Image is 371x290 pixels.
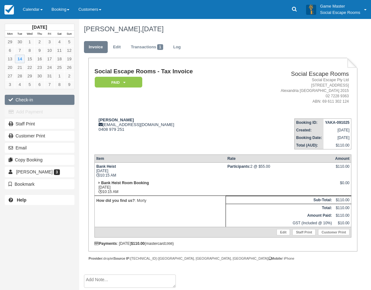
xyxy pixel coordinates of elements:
[54,169,60,175] span: 3
[54,63,64,72] a: 25
[64,80,74,89] a: 9
[15,63,25,72] a: 21
[226,204,334,212] th: Total:
[169,41,186,53] a: Log
[325,120,349,125] strong: YAKA-091025
[226,162,334,179] td: 2 @ $55.00
[96,164,116,169] strong: Bank Heist
[95,77,142,88] em: Paid
[5,63,15,72] a: 20
[64,38,74,46] a: 5
[99,118,134,122] strong: [PERSON_NAME]
[54,31,64,38] th: Sat
[4,5,14,15] img: checkfront-main-nav-mini-logo.png
[334,219,351,227] td: $10.00
[54,55,64,63] a: 18
[45,55,54,63] a: 17
[15,46,25,55] a: 7
[5,46,15,55] a: 6
[294,134,323,142] th: Booking Date:
[94,179,226,196] td: [DATE] 10:15 AM
[35,31,44,38] th: Thu
[5,72,15,80] a: 27
[334,196,351,204] td: $110.00
[5,167,74,177] a: [PERSON_NAME] 3
[306,4,316,15] img: A3
[320,9,360,16] p: Social Escape Rooms
[5,55,15,63] a: 13
[25,31,35,38] th: Wed
[17,197,26,202] b: Help
[94,76,140,88] a: Paid
[35,46,44,55] a: 9
[15,55,25,63] a: 14
[5,131,74,141] a: Customer Print
[35,38,44,46] a: 2
[323,134,351,142] td: [DATE]
[45,72,54,80] a: 31
[292,229,316,235] a: Staff Print
[45,31,54,38] th: Fri
[226,212,334,219] th: Amount Paid:
[142,25,163,33] span: [DATE]
[54,46,64,55] a: 11
[323,142,351,149] td: $110.00
[5,179,74,189] button: Bookmark
[88,256,357,261] div: droplet [TECHNICAL_ID] ([GEOGRAPHIC_DATA], [GEOGRAPHIC_DATA], [GEOGRAPHIC_DATA]) / iPhone
[157,44,163,50] span: 1
[54,38,64,46] a: 4
[5,80,15,89] a: 3
[15,31,25,38] th: Tue
[269,257,282,260] strong: Mobile
[131,241,144,246] strong: $110.00
[94,68,242,75] h1: Social Escape Rooms - Tax Invoice
[294,126,323,134] th: Created:
[35,55,44,63] a: 16
[227,164,251,169] strong: Participants
[318,229,349,235] a: Customer Print
[84,41,108,53] a: Invoice
[16,169,53,174] span: [PERSON_NAME]
[335,164,349,174] div: $110.00
[294,142,323,149] th: Total (AUD):
[334,204,351,212] td: $110.00
[5,119,74,129] a: Staff Print
[244,77,349,105] address: Social Escape Pty Ltd [STREET_ADDRESS] Alexandria [GEOGRAPHIC_DATA] 2015 02 7228 9363 ABN: 69 611...
[35,72,44,80] a: 30
[64,55,74,63] a: 19
[84,25,353,33] h1: [PERSON_NAME],
[114,257,131,260] strong: Source IP:
[108,41,125,53] a: Edit
[226,219,334,227] td: GST (Included @ 10%)
[45,63,54,72] a: 24
[334,212,351,219] td: $110.00
[88,257,103,260] strong: Provider:
[244,71,349,77] h2: Social Escape Rooms
[54,72,64,80] a: 1
[96,197,224,204] p: : Morty
[64,63,74,72] a: 26
[15,80,25,89] a: 4
[64,46,74,55] a: 12
[64,72,74,80] a: 2
[101,181,149,185] strong: Bank Heist Room Booking
[25,46,35,55] a: 8
[25,72,35,80] a: 29
[45,38,54,46] a: 3
[94,154,226,162] th: Item
[25,63,35,72] a: 22
[32,25,47,30] strong: [DATE]
[5,195,74,205] a: Help
[335,181,349,190] div: $0.00
[64,31,74,38] th: Sun
[96,198,135,203] strong: How did you find us?
[226,154,334,162] th: Rate
[54,80,64,89] a: 8
[25,38,35,46] a: 1
[226,196,334,204] th: Sub-Total:
[165,242,173,245] small: 1998
[45,80,54,89] a: 7
[25,80,35,89] a: 5
[5,31,15,38] th: Mon
[35,63,44,72] a: 23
